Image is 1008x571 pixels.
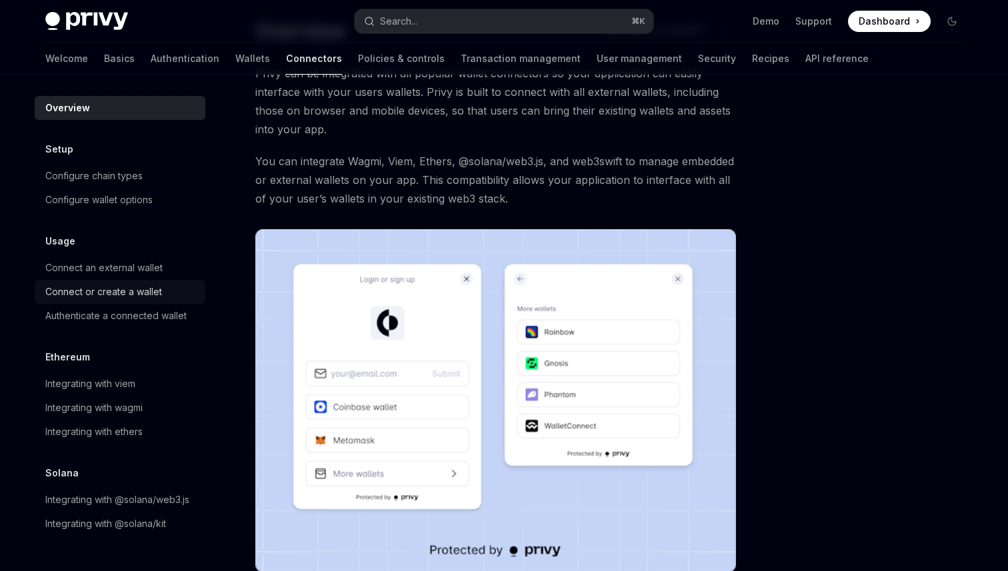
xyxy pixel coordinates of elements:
a: Welcome [45,43,88,75]
a: Dashboard [848,11,931,32]
div: Configure chain types [45,168,143,184]
span: Dashboard [859,15,910,28]
a: Authentication [151,43,219,75]
div: Connect an external wallet [45,260,163,276]
a: User management [597,43,682,75]
h5: Usage [45,233,75,249]
a: Authenticate a connected wallet [35,304,205,328]
a: Integrating with ethers [35,420,205,444]
a: Policies & controls [358,43,445,75]
a: Configure wallet options [35,188,205,212]
button: Toggle dark mode [941,11,963,32]
a: Basics [104,43,135,75]
span: ⌘ K [631,16,645,27]
a: Recipes [752,43,789,75]
button: Search...⌘K [355,9,653,33]
a: Support [795,15,832,28]
a: Integrating with @solana/web3.js [35,488,205,512]
h5: Ethereum [45,349,90,365]
h5: Setup [45,141,73,157]
a: Transaction management [461,43,581,75]
a: Overview [35,96,205,120]
div: Search... [380,13,417,29]
div: Integrating with wagmi [45,400,143,416]
div: Integrating with viem [45,376,135,392]
a: API reference [805,43,869,75]
a: Connectors [286,43,342,75]
a: Connect or create a wallet [35,280,205,304]
h5: Solana [45,465,79,481]
div: Integrating with @solana/kit [45,516,166,532]
a: Wallets [235,43,270,75]
a: Demo [753,15,779,28]
a: Configure chain types [35,164,205,188]
div: Integrating with ethers [45,424,143,440]
span: Privy can be integrated with all popular wallet connectors so your application can easily interfa... [255,64,736,139]
a: Connect an external wallet [35,256,205,280]
img: dark logo [45,12,128,31]
a: Integrating with @solana/kit [35,512,205,536]
div: Overview [45,100,90,116]
div: Configure wallet options [45,192,153,208]
div: Integrating with @solana/web3.js [45,492,189,508]
a: Security [698,43,736,75]
div: Connect or create a wallet [45,284,162,300]
div: Authenticate a connected wallet [45,308,187,324]
a: Integrating with wagmi [35,396,205,420]
a: Integrating with viem [35,372,205,396]
span: You can integrate Wagmi, Viem, Ethers, @solana/web3.js, and web3swift to manage embedded or exter... [255,152,736,208]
